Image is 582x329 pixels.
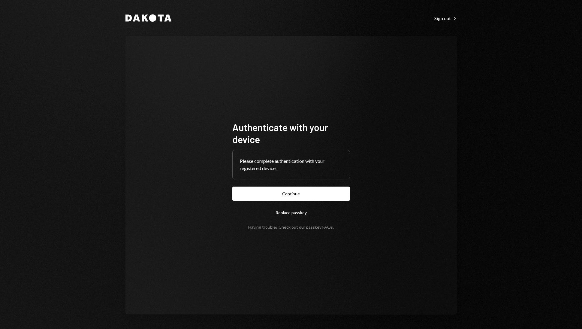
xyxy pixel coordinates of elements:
[434,15,457,21] a: Sign out
[232,121,350,145] h1: Authenticate with your device
[232,206,350,220] button: Replace passkey
[232,187,350,201] button: Continue
[240,157,342,172] div: Please complete authentication with your registered device.
[306,224,333,230] a: passkey FAQs
[248,224,334,230] div: Having trouble? Check out our .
